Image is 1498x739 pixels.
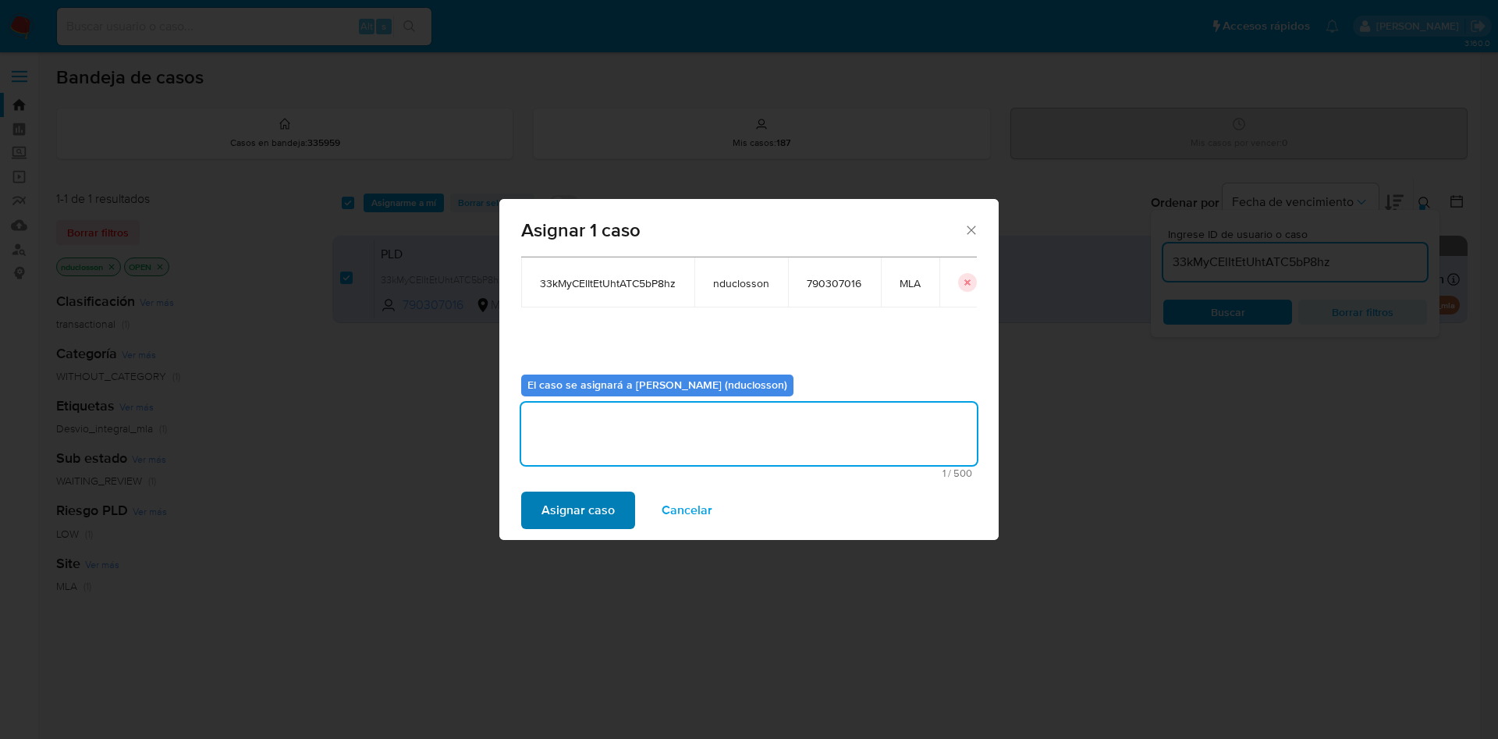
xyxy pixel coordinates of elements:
[526,468,972,478] span: Máximo 500 caracteres
[521,492,635,529] button: Asignar caso
[662,493,712,528] span: Cancelar
[807,276,862,290] span: 790307016
[541,493,615,528] span: Asignar caso
[641,492,733,529] button: Cancelar
[713,276,769,290] span: nduclosson
[499,199,999,540] div: assign-modal
[540,276,676,290] span: 33kMyCElItEtUhtATC5bP8hz
[958,273,977,292] button: icon-button
[527,377,787,393] b: El caso se asignará a [PERSON_NAME] (nduclosson)
[521,221,964,240] span: Asignar 1 caso
[900,276,921,290] span: MLA
[964,222,978,236] button: Cerrar ventana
